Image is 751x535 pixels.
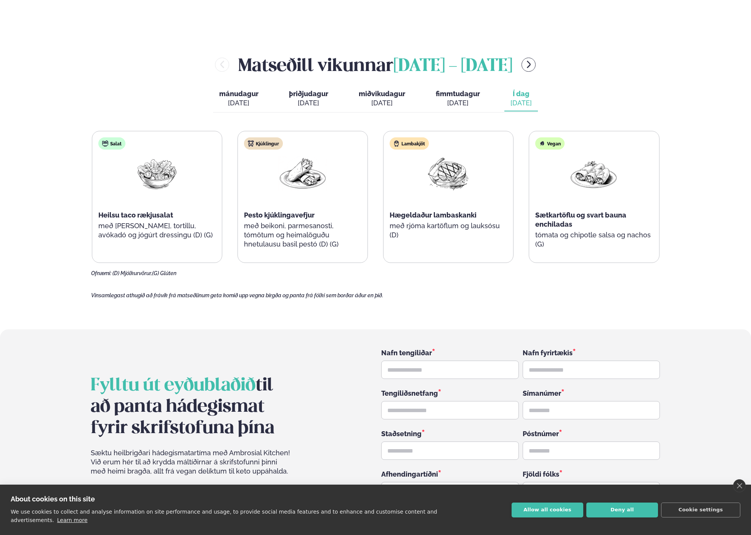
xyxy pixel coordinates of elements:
div: [DATE] [359,98,405,108]
div: Nafn tengiliðar [381,348,519,358]
div: [DATE] [289,98,328,108]
img: Beef-Meat.png [424,156,473,191]
span: [DATE] - [DATE] [393,58,512,75]
img: salad.svg [102,140,108,147]
span: Fylltu út eyðublaðið [91,377,255,394]
button: Cookie settings [661,503,740,517]
div: Lambakjöt [390,137,429,150]
img: Lamb.svg [393,140,400,147]
img: chicken.svg [248,140,254,147]
button: þriðjudagur [DATE] [283,86,334,111]
button: menu-btn-left [215,58,229,72]
button: fimmtudagur [DATE] [430,86,486,111]
div: [DATE] [436,98,480,108]
button: Allow all cookies [512,503,583,517]
strong: About cookies on this site [11,495,95,503]
button: menu-btn-right [522,58,536,72]
span: Hægeldaður lambaskanki [390,211,477,219]
button: Í dag [DATE] [504,86,538,111]
span: (D) Mjólkurvörur, [112,270,152,276]
span: Í dag [510,89,532,98]
div: Kjúklingur [244,137,283,150]
button: Deny all [586,503,658,517]
div: Salat [98,137,125,150]
button: miðvikudagur [DATE] [353,86,411,111]
img: Salad.png [133,156,181,191]
div: [DATE] [510,98,532,108]
div: Staðsetning [381,429,519,438]
div: Vegan [535,137,565,150]
span: þriðjudagur [289,90,328,98]
span: fimmtudagur [436,90,480,98]
h2: Matseðill vikunnar [238,52,512,77]
span: Sæktu heilbrigðari hádegismatartíma með Ambrosial Kitchen! Við erum hér til að krydda máltíðirnar... [91,448,292,476]
span: mánudagur [219,90,258,98]
img: Vegan.svg [539,140,545,147]
span: Heilsu taco rækjusalat [98,211,173,219]
span: Ofnæmi: [91,270,111,276]
span: (G) Glúten [152,270,177,276]
span: miðvikudagur [359,90,405,98]
img: Wraps.png [278,156,327,191]
div: Afhendingartíðni [381,469,519,479]
div: Póstnúmer [523,429,660,438]
p: tómata og chipotle salsa og nachos (G) [535,230,653,249]
p: með [PERSON_NAME], tortillu, avókadó og jógúrt dressingu (D) (G) [98,221,216,240]
div: Nafn fyrirtækis [523,348,660,358]
p: We use cookies to collect and analyse information on site performance and usage, to provide socia... [11,509,437,523]
div: Fjöldi fólks [523,469,660,479]
div: Tengiliðsnetfang [381,388,519,398]
a: close [733,479,746,492]
img: Enchilada.png [570,156,618,192]
a: Learn more [57,517,88,523]
h2: til að panta hádegismat fyrir skrifstofuna þína [91,375,292,439]
button: mánudagur [DATE] [213,86,265,111]
div: Símanúmer [523,388,660,398]
span: Vinsamlegast athugið að frávik frá matseðlinum geta komið upp vegna birgða og panta frá fólki sem... [91,292,383,298]
p: með rjóma kartöflum og lauksósu (D) [390,221,507,240]
span: Pesto kjúklingavefjur [244,211,315,219]
div: [DATE] [219,98,258,108]
span: Sætkartöflu og svart bauna enchiladas [535,211,626,228]
p: með beikoni, parmesanosti, tómötum og heimalöguðu hnetulausu basil pestó (D) (G) [244,221,361,249]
